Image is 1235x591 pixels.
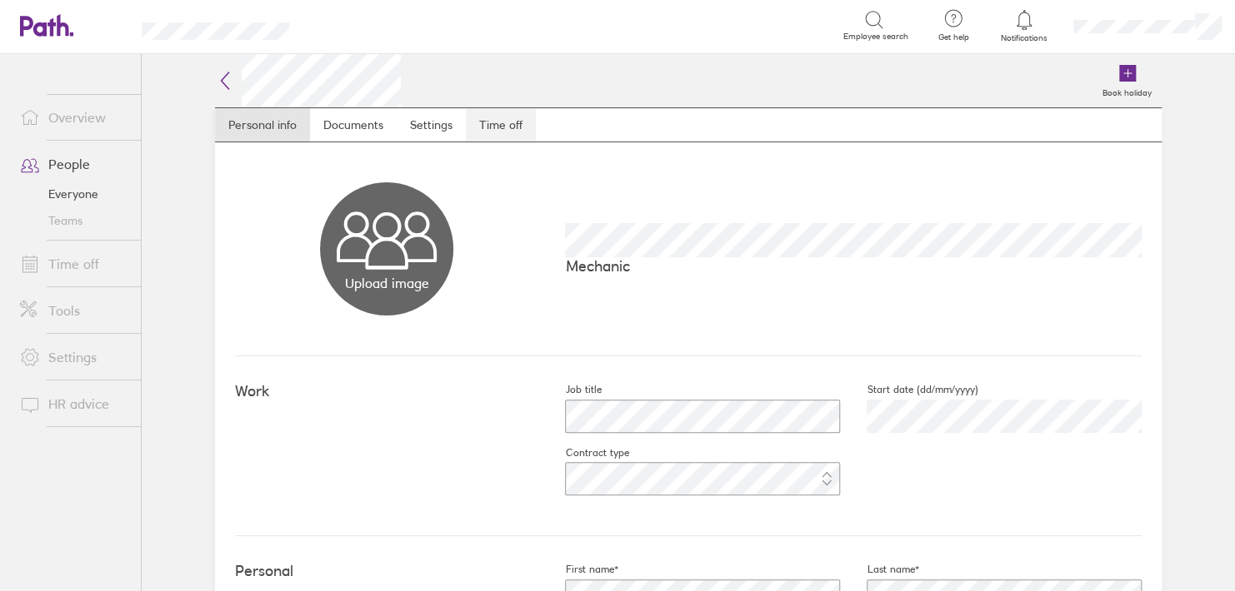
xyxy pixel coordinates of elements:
a: Teams [7,207,141,234]
a: Book holiday [1092,54,1162,107]
label: Last name* [840,563,918,576]
a: Time off [466,108,536,142]
a: Settings [7,340,141,374]
label: Job title [538,383,601,396]
span: Employee search [843,32,908,42]
a: Everyone [7,181,141,207]
a: Documents [310,108,397,142]
label: Start date (dd/mm/yyyy) [840,383,977,396]
a: HR advice [7,387,141,420]
a: People [7,147,141,181]
label: Book holiday [1092,83,1162,98]
span: Notifications [997,33,1052,43]
a: Notifications [997,8,1052,43]
p: Mechanic [565,257,1142,275]
a: Tools [7,294,141,327]
h4: Work [235,383,538,400]
a: Personal info [215,108,310,142]
a: Time off [7,247,141,281]
span: Get help [927,32,981,42]
a: Overview [7,101,141,134]
label: First name* [538,563,617,576]
a: Settings [397,108,466,142]
label: Contract type [538,446,628,459]
div: Search [334,17,377,32]
h4: Personal [235,563,538,580]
